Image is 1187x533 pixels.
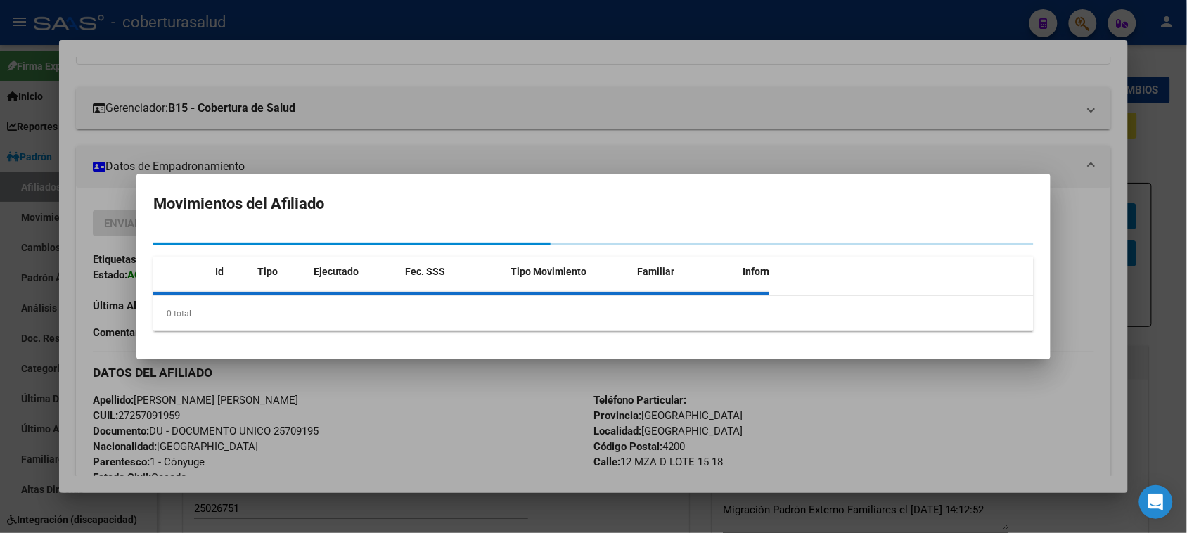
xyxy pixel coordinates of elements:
[631,257,737,287] datatable-header-cell: Familiar
[308,257,399,287] datatable-header-cell: Ejecutado
[153,191,1034,217] h2: Movimientos del Afiliado
[505,257,631,287] datatable-header-cell: Tipo Movimiento
[215,266,224,277] span: Id
[1139,485,1173,519] div: Open Intercom Messenger
[743,266,813,277] span: Informable SSS
[314,266,359,277] span: Ejecutado
[511,266,586,277] span: Tipo Movimiento
[737,257,842,287] datatable-header-cell: Informable SSS
[153,296,1034,331] div: 0 total
[399,257,505,287] datatable-header-cell: Fec. SSS
[210,257,252,287] datatable-header-cell: Id
[252,257,308,287] datatable-header-cell: Tipo
[257,266,278,277] span: Tipo
[637,266,674,277] span: Familiar
[405,266,445,277] span: Fec. SSS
